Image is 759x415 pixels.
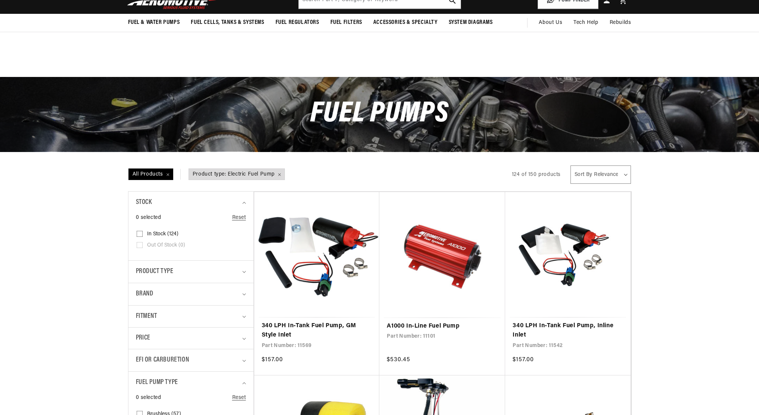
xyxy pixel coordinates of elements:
span: Rebuilds [610,19,631,27]
span: Fuel Regulators [276,19,319,27]
span: 0 selected [136,214,161,222]
summary: Fitment (0 selected) [136,306,246,328]
span: Fuel Cells, Tanks & Systems [191,19,264,27]
span: In stock (124) [147,231,178,238]
span: EFI or Carburetion [136,355,189,366]
summary: Brand (0 selected) [136,283,246,305]
a: About Us [533,14,568,32]
span: Tech Help [573,19,598,27]
span: Fuel Pumps [310,99,448,129]
summary: Product type (1 selected) [136,261,246,283]
a: A1000 In-Line Fuel Pump [387,322,498,331]
span: Fuel Pump Type [136,377,178,388]
span: Product type [136,266,174,277]
a: Reset [232,394,246,402]
summary: Accessories & Specialty [368,14,443,31]
span: Out of stock (0) [147,242,185,249]
summary: EFI or Carburetion (0 selected) [136,349,246,371]
a: All Products [128,169,188,180]
span: Fuel & Water Pumps [128,19,180,27]
span: Accessories & Specialty [373,19,438,27]
span: Price [136,333,150,343]
span: Brand [136,289,153,300]
span: Fuel Filters [330,19,362,27]
span: Stock [136,197,152,208]
summary: Fuel Pump Type (0 selected) [136,372,246,394]
summary: Fuel Regulators [270,14,325,31]
a: Product type: Electric Fuel Pump [188,169,285,180]
span: 124 of 150 products [512,172,561,177]
span: Fitment [136,311,157,322]
summary: Price [136,328,246,349]
summary: Stock (0 selected) [136,192,246,214]
a: 340 LPH In-Tank Fuel Pump, Inline Inlet [513,321,623,340]
a: Reset [232,214,246,222]
summary: Fuel Cells, Tanks & Systems [185,14,270,31]
summary: Tech Help [568,14,604,32]
span: Product type: Electric Fuel Pump [189,169,284,180]
summary: Fuel Filters [325,14,368,31]
span: All Products [129,169,173,180]
summary: Fuel & Water Pumps [122,14,186,31]
summary: Rebuilds [604,14,637,32]
a: 340 LPH In-Tank Fuel Pump, GM Style Inlet [262,321,372,340]
span: System Diagrams [449,19,493,27]
span: 0 selected [136,394,161,402]
span: About Us [539,20,562,25]
summary: System Diagrams [443,14,498,31]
